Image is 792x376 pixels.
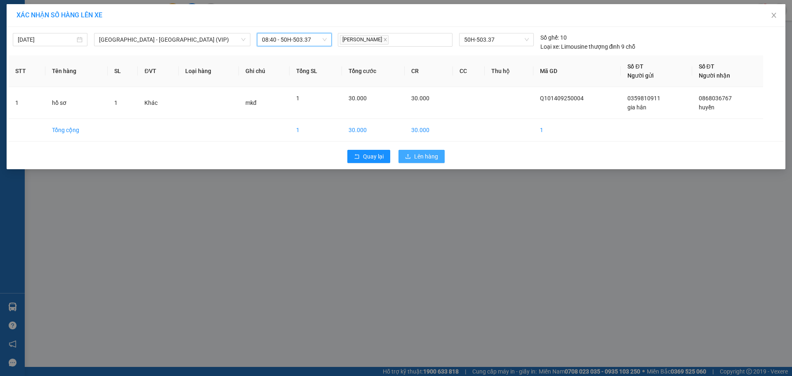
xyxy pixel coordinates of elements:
[138,87,178,119] td: Khác
[540,42,636,51] div: Limousine thượng đỉnh 9 chỗ
[262,33,327,46] span: 08:40 - 50H-503.37
[179,55,239,87] th: Loại hàng
[342,119,405,142] td: 30.000
[363,152,384,161] span: Quay lại
[290,55,342,87] th: Tổng SL
[405,55,453,87] th: CR
[354,154,360,160] span: rollback
[347,150,390,163] button: rollbackQuay lại
[540,33,559,42] span: Số ghế:
[405,154,411,160] span: upload
[108,55,138,87] th: SL
[699,72,730,79] span: Người nhận
[699,63,714,70] span: Số ĐT
[533,119,621,142] td: 1
[627,104,646,111] span: gia hân
[627,72,654,79] span: Người gửi
[138,55,178,87] th: ĐVT
[762,4,785,27] button: Close
[540,42,560,51] span: Loại xe:
[699,104,714,111] span: huyền
[411,95,429,102] span: 30.000
[99,33,245,46] span: Sài Gòn - Tây Ninh (VIP)
[245,99,257,106] span: mkđ
[349,95,367,102] span: 30.000
[540,95,584,102] span: Q101409250004
[771,12,777,19] span: close
[414,152,438,161] span: Lên hàng
[296,95,299,102] span: 1
[16,11,102,19] span: XÁC NHẬN SỐ HÀNG LÊN XE
[699,95,732,102] span: 0868036767
[533,55,621,87] th: Mã GD
[485,55,533,87] th: Thu hộ
[453,55,485,87] th: CC
[627,95,660,102] span: 0359810911
[18,35,75,44] input: 14/09/2025
[540,33,567,42] div: 10
[627,63,643,70] span: Số ĐT
[45,55,108,87] th: Tên hàng
[342,55,405,87] th: Tổng cước
[464,33,528,46] span: 50H-503.37
[398,150,445,163] button: uploadLên hàng
[114,99,118,106] span: 1
[239,55,290,87] th: Ghi chú
[241,37,246,42] span: down
[9,87,45,119] td: 1
[45,87,108,119] td: hồ sơ
[405,119,453,142] td: 30.000
[9,55,45,87] th: STT
[383,38,387,42] span: close
[45,119,108,142] td: Tổng cộng
[340,35,389,45] span: [PERSON_NAME]
[290,119,342,142] td: 1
